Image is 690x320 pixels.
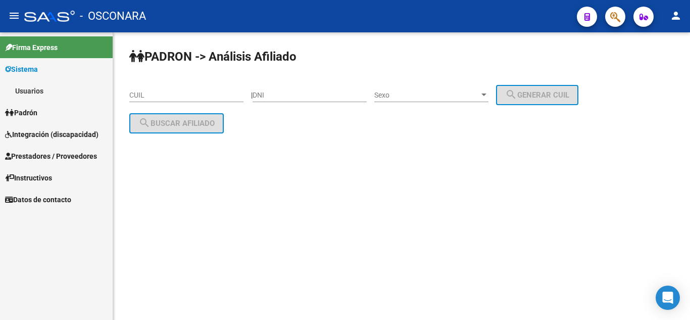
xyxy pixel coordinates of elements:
[251,91,586,99] div: |
[5,129,98,140] span: Integración (discapacidad)
[496,85,578,105] button: Generar CUIL
[374,91,479,100] span: Sexo
[5,107,37,118] span: Padrón
[8,10,20,22] mat-icon: menu
[129,113,224,133] button: Buscar afiliado
[5,151,97,162] span: Prestadores / Proveedores
[505,88,517,101] mat-icon: search
[80,5,146,27] span: - OSCONARA
[138,119,215,128] span: Buscar afiliado
[656,286,680,310] div: Open Intercom Messenger
[5,64,38,75] span: Sistema
[5,172,52,184] span: Instructivos
[138,117,151,129] mat-icon: search
[670,10,682,22] mat-icon: person
[505,90,569,100] span: Generar CUIL
[5,42,58,53] span: Firma Express
[5,194,71,205] span: Datos de contacto
[129,50,297,64] strong: PADRON -> Análisis Afiliado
